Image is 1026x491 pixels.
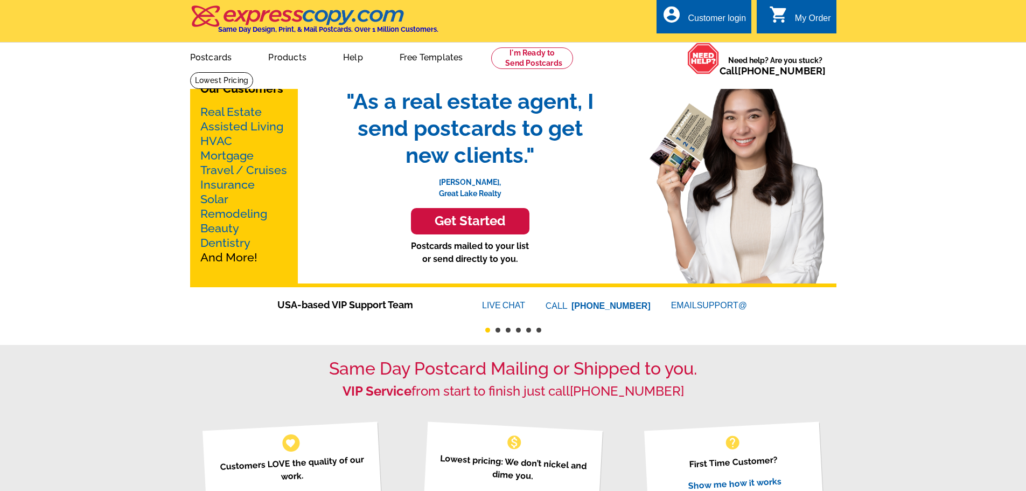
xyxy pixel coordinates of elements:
button: 2 of 6 [495,328,500,333]
font: CALL [546,300,569,313]
img: help [687,43,720,74]
a: Show me how it works [688,476,781,491]
a: Postcards [173,44,249,69]
a: Insurance [200,178,255,191]
a: Dentistry [200,236,250,250]
div: My Order [795,13,831,29]
a: Get Started [336,208,605,234]
span: monetization_on [506,434,523,451]
a: [PHONE_NUMBER] [570,383,684,399]
a: shopping_cart My Order [769,12,831,25]
a: [PHONE_NUMBER] [738,65,826,77]
font: SUPPORT@ [697,299,749,312]
h2: from start to finish just call [190,384,836,399]
font: LIVE [482,299,502,312]
p: [PERSON_NAME], Great Lake Realty [336,169,605,199]
p: Customers LOVE the quality of our work. [216,453,368,487]
h4: Same Day Design, Print, & Mail Postcards. Over 1 Million Customers. [218,25,438,33]
span: Call [720,65,826,77]
i: shopping_cart [769,5,788,24]
a: Products [251,44,324,69]
a: Mortgage [200,149,254,162]
p: And More! [200,105,288,265]
p: First Time Customer? [658,452,809,473]
button: 6 of 6 [536,328,541,333]
a: Solar [200,192,228,206]
button: 4 of 6 [516,328,521,333]
span: Need help? Are you stuck? [720,55,831,77]
a: HVAC [200,134,232,148]
button: 3 of 6 [506,328,511,333]
a: Assisted Living [200,120,283,133]
h1: Same Day Postcard Mailing or Shipped to you. [190,358,836,379]
i: account_circle [662,5,681,24]
div: Customer login [688,13,746,29]
strong: VIP Service [343,383,411,399]
p: Lowest pricing: We don’t nickel and dime you. [437,452,589,486]
p: Postcards mailed to your list or send directly to you. [336,240,605,266]
span: help [724,434,741,451]
a: Remodeling [200,207,267,220]
a: Travel / Cruises [200,163,287,177]
a: Free Templates [382,44,480,69]
a: Help [326,44,380,69]
a: Beauty [200,222,239,235]
a: [PHONE_NUMBER] [571,301,651,310]
button: 5 of 6 [526,328,531,333]
a: Real Estate [200,105,262,119]
a: EMAILSUPPORT@ [671,301,749,310]
button: 1 of 6 [485,328,490,333]
span: favorite [285,437,296,448]
span: "As a real estate agent, I send postcards to get new clients." [336,88,605,169]
h3: Get Started [424,213,516,229]
a: LIVECHAT [482,301,525,310]
a: account_circle Customer login [662,12,746,25]
span: USA-based VIP Support Team [277,298,450,312]
a: Same Day Design, Print, & Mail Postcards. Over 1 Million Customers. [190,13,438,33]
